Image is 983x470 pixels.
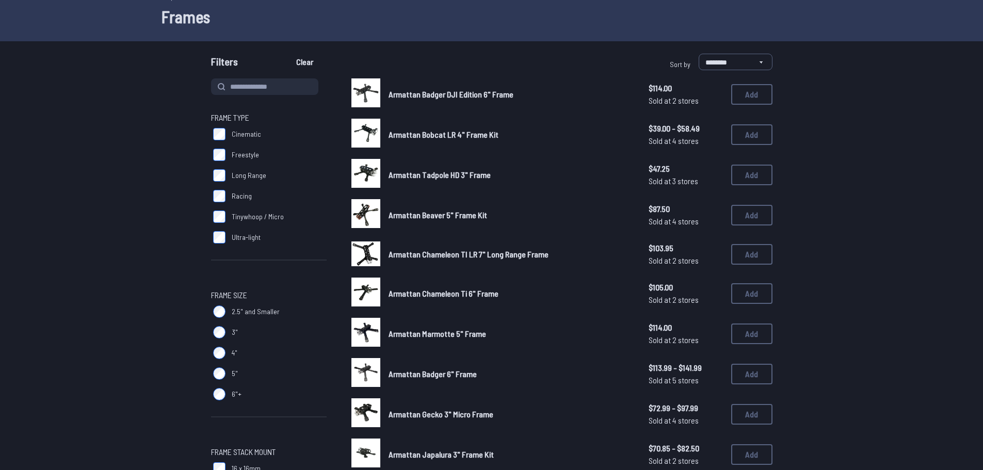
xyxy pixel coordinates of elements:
[389,169,632,181] a: Armattan Tadpole HD 3" Frame
[213,190,225,202] input: Racing
[731,205,772,225] button: Add
[351,358,380,390] a: image
[389,449,494,459] span: Armattan Japalura 3" Frame Kit
[351,278,380,310] a: image
[389,448,632,461] a: Armattan Japalura 3" Frame Kit
[351,358,380,387] img: image
[389,329,486,338] span: Armattan Marmotte 5" Frame
[389,409,493,419] span: Armattan Gecko 3" Micro Frame
[389,209,632,221] a: Armattan Beaver 5" Frame Kit
[670,60,690,69] span: Sort by
[389,287,632,300] a: Armattan Chameleon Ti 6" Frame
[232,232,261,242] span: Ultra-light
[649,163,723,175] span: $47.25
[287,54,322,70] button: Clear
[731,165,772,185] button: Add
[232,212,284,222] span: Tinywhoop / Micro
[389,328,632,340] a: Armattan Marmotte 5" Frame
[213,326,225,338] input: 3"
[351,278,380,306] img: image
[731,404,772,425] button: Add
[232,306,280,317] span: 2.5" and Smaller
[731,323,772,344] button: Add
[649,334,723,346] span: Sold at 2 stores
[213,367,225,380] input: 5"
[351,119,380,148] img: image
[389,170,491,180] span: Armattan Tadpole HD 3" Frame
[649,362,723,374] span: $113.99 - $141.99
[232,389,241,399] span: 6"+
[699,54,772,70] select: Sort by
[731,283,772,304] button: Add
[351,239,380,269] a: image
[232,150,259,160] span: Freestyle
[232,129,261,139] span: Cinematic
[232,170,266,181] span: Long Range
[649,402,723,414] span: $72.99 - $97.99
[649,175,723,187] span: Sold at 3 stores
[649,281,723,294] span: $105.00
[213,149,225,161] input: Freestyle
[389,249,549,259] span: Armattan Chameleon TI LR 7" Long Range Frame
[649,203,723,215] span: $87.50
[731,364,772,384] button: Add
[649,82,723,94] span: $114.00
[389,89,513,99] span: Armattan Badger DJI Edition 6" Frame
[731,84,772,105] button: Add
[232,191,252,201] span: Racing
[649,321,723,334] span: $114.00
[213,347,225,359] input: 4"
[351,78,380,107] img: image
[731,124,772,145] button: Add
[351,398,380,430] a: image
[731,244,772,265] button: Add
[211,446,276,458] span: Frame Stack Mount
[389,369,477,379] span: Armattan Badger 6" Frame
[389,128,632,141] a: Armattan Bobcat LR 4" Frame Kit
[389,129,498,139] span: Armattan Bobcat LR 4" Frame Kit
[351,439,380,467] img: image
[211,54,238,74] span: Filters
[649,294,723,306] span: Sold at 2 stores
[351,199,380,231] a: image
[649,442,723,455] span: $70.85 - $82.50
[731,444,772,465] button: Add
[213,388,225,400] input: 6"+
[649,242,723,254] span: $103.95
[351,159,380,188] img: image
[213,305,225,318] input: 2.5" and Smaller
[351,119,380,151] a: image
[389,88,632,101] a: Armattan Badger DJI Edition 6" Frame
[649,122,723,135] span: $39.00 - $58.49
[351,318,380,347] img: image
[351,78,380,110] a: image
[649,215,723,228] span: Sold at 4 stores
[649,94,723,107] span: Sold at 2 stores
[162,4,822,29] h1: Frames
[351,318,380,350] a: image
[213,169,225,182] input: Long Range
[232,327,238,337] span: 3"
[649,135,723,147] span: Sold at 4 stores
[351,398,380,427] img: image
[213,210,225,223] input: Tinywhoop / Micro
[649,254,723,267] span: Sold at 2 stores
[213,231,225,244] input: Ultra-light
[351,241,380,266] img: image
[213,128,225,140] input: Cinematic
[649,455,723,467] span: Sold at 2 stores
[232,348,237,358] span: 4"
[389,288,498,298] span: Armattan Chameleon Ti 6" Frame
[389,368,632,380] a: Armattan Badger 6" Frame
[211,111,249,124] span: Frame Type
[351,159,380,191] a: image
[389,210,487,220] span: Armattan Beaver 5" Frame Kit
[232,368,238,379] span: 5"
[649,374,723,386] span: Sold at 5 stores
[649,414,723,427] span: Sold at 4 stores
[211,289,247,301] span: Frame Size
[389,408,632,420] a: Armattan Gecko 3" Micro Frame
[389,248,632,261] a: Armattan Chameleon TI LR 7" Long Range Frame
[351,199,380,228] img: image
